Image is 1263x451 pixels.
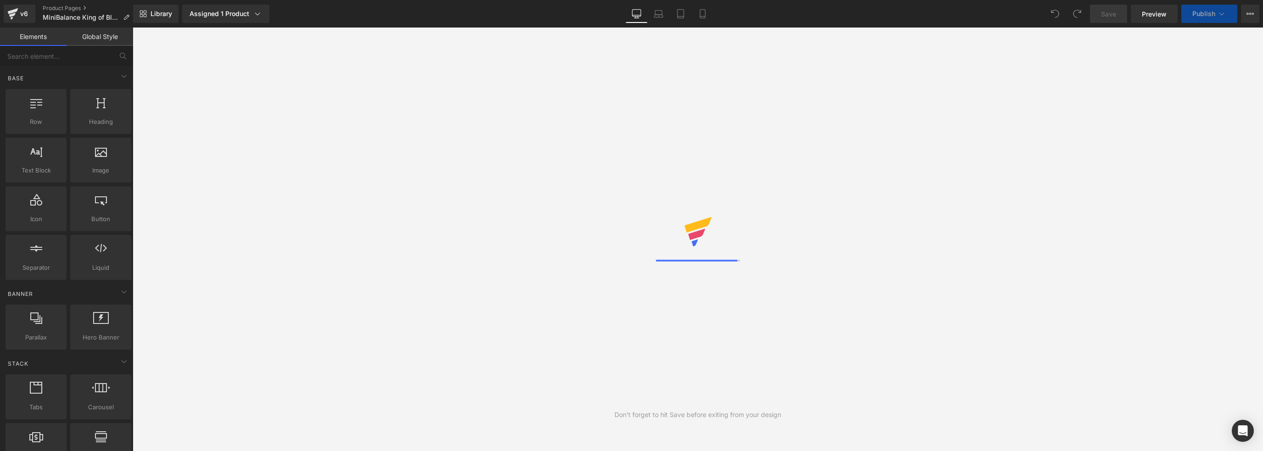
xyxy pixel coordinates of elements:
[1181,5,1237,23] button: Publish
[8,117,64,127] span: Row
[4,5,35,23] a: v6
[67,28,133,46] a: Global Style
[692,5,714,23] a: Mobile
[8,263,64,273] span: Separator
[43,14,119,21] span: MiniBalance King of Block
[133,5,179,23] a: New Library
[73,333,129,342] span: Hero Banner
[73,117,129,127] span: Heading
[1241,5,1259,23] button: More
[73,402,129,412] span: Carousel
[626,5,648,23] a: Desktop
[615,410,781,420] div: Don't forget to hit Save before exiting from your design
[190,9,262,18] div: Assigned 1 Product
[1101,9,1116,19] span: Save
[43,5,137,12] a: Product Pages
[8,214,64,224] span: Icon
[1142,9,1167,19] span: Preview
[73,214,129,224] span: Button
[73,166,129,175] span: Image
[8,402,64,412] span: Tabs
[8,333,64,342] span: Parallax
[1192,10,1215,17] span: Publish
[8,166,64,175] span: Text Block
[18,8,30,20] div: v6
[7,74,25,83] span: Base
[1232,420,1254,442] div: Open Intercom Messenger
[7,359,29,368] span: Stack
[73,263,129,273] span: Liquid
[1046,5,1064,23] button: Undo
[7,290,34,298] span: Banner
[670,5,692,23] a: Tablet
[648,5,670,23] a: Laptop
[1068,5,1086,23] button: Redo
[151,10,172,18] span: Library
[1131,5,1178,23] a: Preview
